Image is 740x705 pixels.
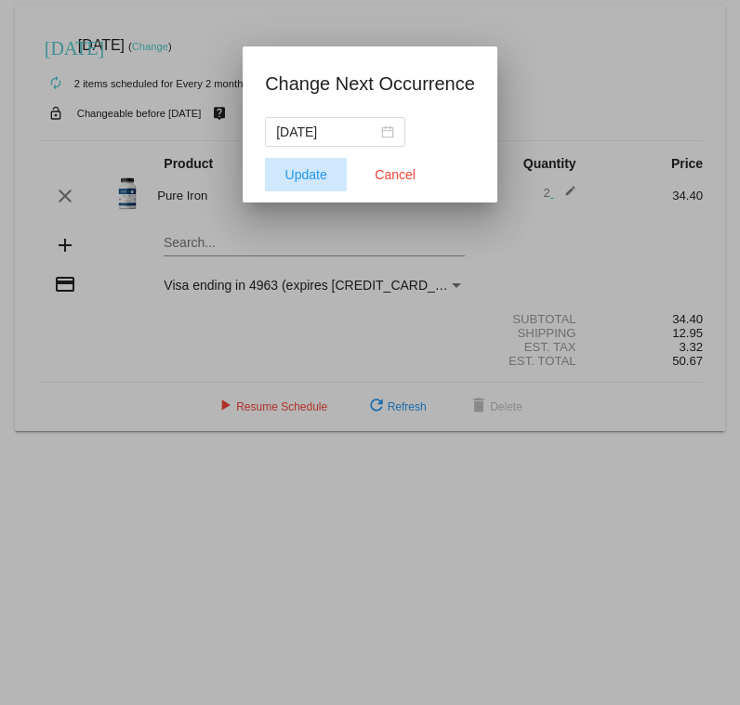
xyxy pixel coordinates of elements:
[265,69,475,98] h1: Change Next Occurrence
[375,167,416,182] span: Cancel
[276,122,377,142] input: Select date
[265,158,347,191] button: Update
[285,167,327,182] span: Update
[354,158,436,191] button: Close dialog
